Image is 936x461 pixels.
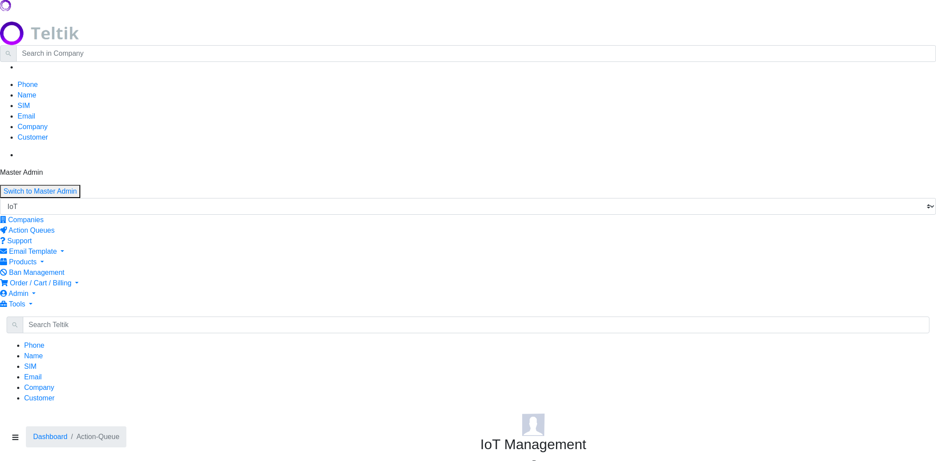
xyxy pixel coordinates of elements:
h2: IoT Management [481,436,586,453]
a: Customer [18,133,48,141]
span: Products [9,258,36,266]
a: Email [18,112,35,120]
span: Admin [9,290,29,297]
nav: breadcrumb [7,426,462,454]
a: Name [24,352,43,360]
a: Phone [18,81,38,88]
a: Phone [24,342,44,349]
a: Switch to Master Admin [4,187,77,195]
span: Email Template [9,248,57,255]
span: Companies [8,216,43,223]
a: Company [24,384,54,391]
input: Search Teltik [23,317,929,333]
a: SIM [18,102,30,109]
a: Dashboard [33,433,67,440]
span: Tools [9,300,25,308]
a: SIM [24,363,36,370]
span: Support [7,237,32,245]
span: Order / Cart / Billing [10,279,71,287]
a: Company [18,123,47,130]
span: Action Queues [9,227,55,234]
li: Action-Queue [68,432,119,442]
a: Name [18,91,36,99]
a: Email [24,373,42,381]
input: Search in Company [16,45,936,62]
span: Ban Management [9,269,64,276]
a: Customer [24,394,54,402]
